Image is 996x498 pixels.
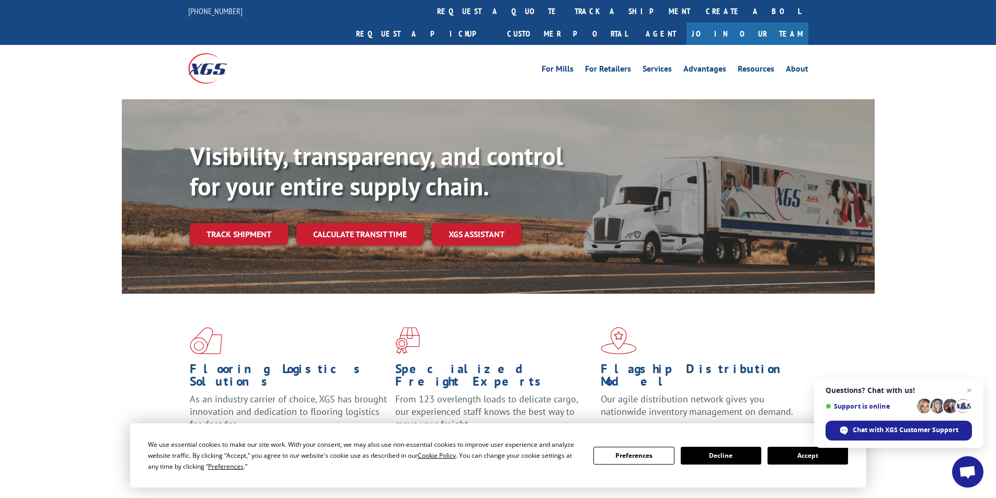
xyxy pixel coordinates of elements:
span: Chat with XGS Customer Support [853,425,958,435]
h1: Flagship Distribution Model [601,363,798,393]
div: Cookie Consent Prompt [130,423,866,488]
button: Decline [681,447,761,465]
a: Services [643,65,672,76]
a: Advantages [683,65,726,76]
img: xgs-icon-flagship-distribution-model-red [601,327,637,354]
a: Agent [635,22,686,45]
a: Calculate transit time [296,223,423,246]
span: Preferences [208,462,244,471]
span: Chat with XGS Customer Support [826,421,972,441]
span: Support is online [826,402,913,410]
div: We use essential cookies to make our site work. With your consent, we may also use non-essential ... [148,439,581,472]
a: Resources [738,65,774,76]
span: Questions? Chat with us! [826,386,972,395]
h1: Flooring Logistics Solutions [190,363,387,393]
span: Cookie Policy [418,451,456,460]
a: Join Our Team [686,22,808,45]
a: Request a pickup [348,22,499,45]
b: Visibility, transparency, and control for your entire supply chain. [190,140,563,202]
a: Open chat [952,456,983,488]
a: About [786,65,808,76]
span: Our agile distribution network gives you nationwide inventory management on demand. [601,393,793,418]
span: As an industry carrier of choice, XGS has brought innovation and dedication to flooring logistics... [190,393,387,430]
a: XGS ASSISTANT [432,223,521,246]
p: From 123 overlength loads to delicate cargo, our experienced staff knows the best way to move you... [395,393,593,439]
img: xgs-icon-focused-on-flooring-red [395,327,420,354]
img: xgs-icon-total-supply-chain-intelligence-red [190,327,222,354]
a: For Retailers [585,65,631,76]
a: Track shipment [190,223,288,245]
a: For Mills [542,65,574,76]
h1: Specialized Freight Experts [395,363,593,393]
a: Customer Portal [499,22,635,45]
button: Accept [768,447,848,465]
a: [PHONE_NUMBER] [188,6,243,16]
button: Preferences [593,447,674,465]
